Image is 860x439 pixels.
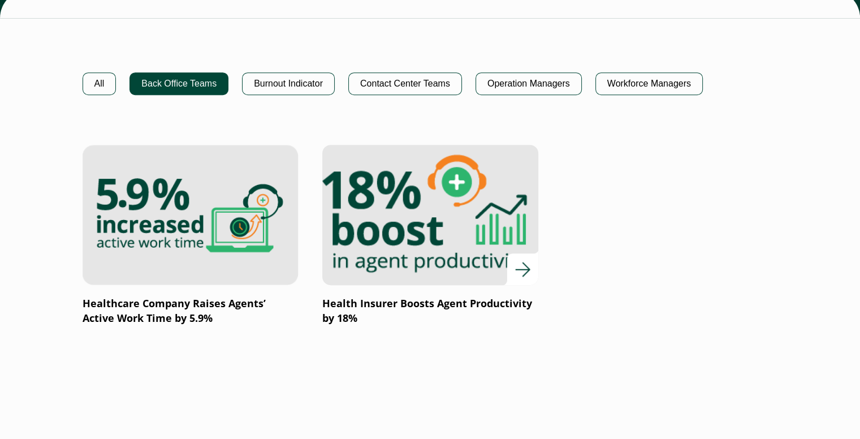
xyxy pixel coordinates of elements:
button: Contact Center Teams [348,72,462,95]
button: Back Office Teams [129,72,228,95]
button: All [83,72,116,95]
p: Healthcare Company Raises Agents’ Active Work Time by 5.9% [83,296,299,326]
p: Health Insurer Boosts Agent Productivity by 18% [322,296,538,326]
button: Operation Managers [476,72,582,95]
a: Healthcare Company Raises Agents’ Active Work Time by 5.9% [83,145,299,326]
button: Burnout Indicator [242,72,335,95]
a: Health Insurer Boosts Agent Productivity by 18% [322,145,538,326]
button: Workforce Managers [595,72,703,95]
